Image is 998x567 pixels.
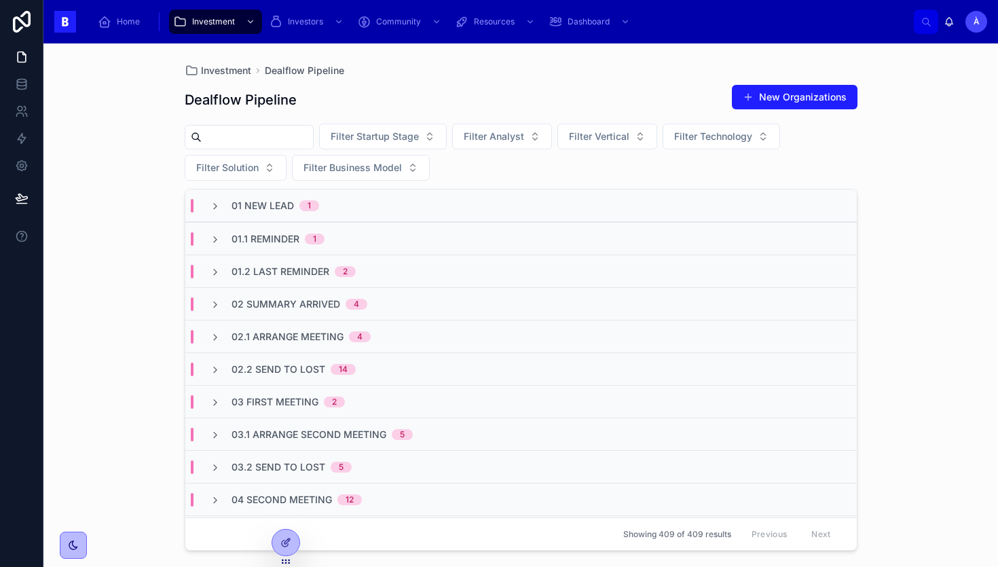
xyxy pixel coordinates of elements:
[544,10,637,34] a: Dashboard
[232,232,299,246] span: 01.1 Reminder
[974,16,980,27] span: À
[288,16,323,27] span: Investors
[185,64,251,77] a: Investment
[339,462,344,473] div: 5
[185,90,297,109] h1: Dealflow Pipeline
[87,7,914,37] div: scrollable content
[663,124,780,149] button: Select Button
[196,161,259,175] span: Filter Solution
[339,364,348,375] div: 14
[169,10,262,34] a: Investment
[308,200,311,211] div: 1
[232,395,318,409] span: 03 First Meeting
[464,130,524,143] span: Filter Analyst
[346,494,354,505] div: 12
[265,64,344,77] a: Dealflow Pipeline
[185,155,287,181] button: Select Button
[353,10,448,34] a: Community
[232,428,386,441] span: 03.1 Arrange Second Meeting
[303,161,402,175] span: Filter Business Model
[569,130,629,143] span: Filter Vertical
[232,330,344,344] span: 02.1 Arrange Meeting
[357,331,363,342] div: 4
[354,299,359,310] div: 4
[474,16,515,27] span: Resources
[94,10,149,34] a: Home
[192,16,235,27] span: Investment
[265,10,350,34] a: Investors
[400,429,405,440] div: 5
[232,199,294,213] span: 01 New Lead
[232,297,340,311] span: 02 Summary Arrived
[376,16,421,27] span: Community
[623,529,731,540] span: Showing 409 of 409 results
[232,363,325,376] span: 02.2 Send To Lost
[568,16,610,27] span: Dashboard
[343,266,348,277] div: 2
[319,124,447,149] button: Select Button
[54,11,76,33] img: App logo
[232,493,332,507] span: 04 Second Meeting
[674,130,752,143] span: Filter Technology
[292,155,430,181] button: Select Button
[232,460,325,474] span: 03.2 Send to Lost
[332,397,337,407] div: 2
[732,85,857,109] button: New Organizations
[117,16,140,27] span: Home
[331,130,419,143] span: Filter Startup Stage
[557,124,657,149] button: Select Button
[313,234,316,244] div: 1
[232,265,329,278] span: 01.2 Last Reminder
[452,124,552,149] button: Select Button
[201,64,251,77] span: Investment
[451,10,542,34] a: Resources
